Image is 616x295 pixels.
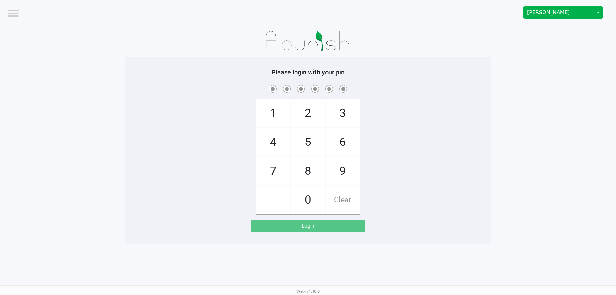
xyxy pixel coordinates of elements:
[291,128,325,156] span: 5
[256,128,290,156] span: 4
[256,157,290,185] span: 7
[256,99,290,127] span: 1
[594,7,603,18] button: Select
[291,157,325,185] span: 8
[326,128,360,156] span: 6
[130,68,486,76] h5: Please login with your pin
[296,289,320,294] span: Web: v1.40.0
[291,99,325,127] span: 2
[291,186,325,214] span: 0
[326,99,360,127] span: 3
[527,9,590,16] span: [PERSON_NAME]
[326,186,360,214] span: Clear
[326,157,360,185] span: 9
